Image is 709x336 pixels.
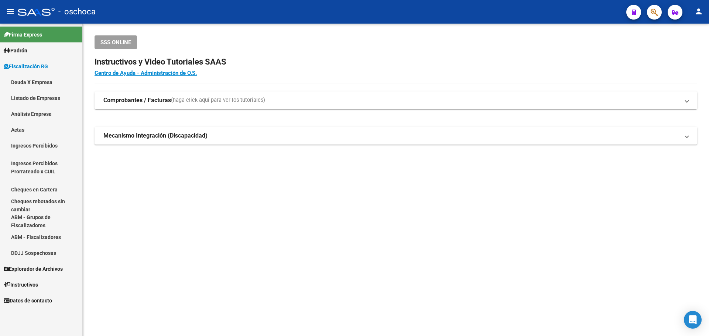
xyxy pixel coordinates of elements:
[694,7,703,16] mat-icon: person
[95,127,697,145] mat-expansion-panel-header: Mecanismo Integración (Discapacidad)
[95,55,697,69] h2: Instructivos y Video Tutoriales SAAS
[103,96,171,104] strong: Comprobantes / Facturas
[95,35,137,49] button: SSS ONLINE
[4,31,42,39] span: Firma Express
[4,62,48,70] span: Fiscalización RG
[95,91,697,109] mat-expansion-panel-header: Comprobantes / Facturas(haga click aquí para ver los tutoriales)
[4,281,38,289] span: Instructivos
[4,297,52,305] span: Datos de contacto
[103,132,208,140] strong: Mecanismo Integración (Discapacidad)
[4,265,63,273] span: Explorador de Archivos
[171,96,265,104] span: (haga click aquí para ver los tutoriales)
[100,39,131,46] span: SSS ONLINE
[6,7,15,16] mat-icon: menu
[4,46,27,55] span: Padrón
[95,70,197,76] a: Centro de Ayuda - Administración de O.S.
[684,311,702,329] div: Open Intercom Messenger
[58,4,96,20] span: - oschoca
